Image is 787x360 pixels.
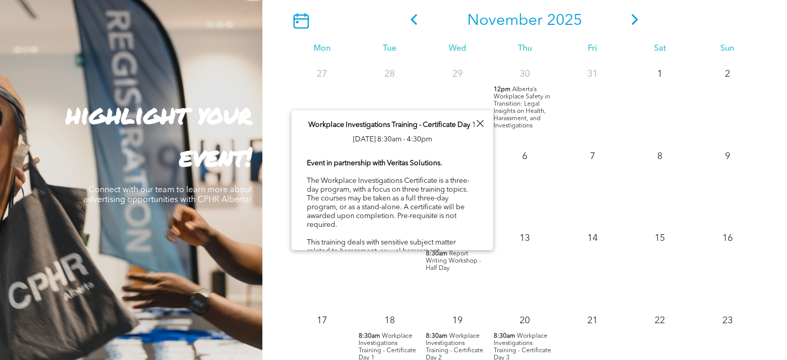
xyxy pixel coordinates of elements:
div: Fri [558,44,626,54]
div: Thu [491,44,559,54]
span: Connect with our team to learn more about advertising opportunities with CPHR Alberta! [83,186,252,204]
p: 22 [650,311,669,330]
p: 13 [515,229,534,248]
span: 2025 [547,13,582,28]
p: 8 [650,147,669,166]
span: Report Writing Workshop - Half Day [426,251,481,271]
span: Workplace Investigations Training - Certificate Day 1 [308,121,476,128]
p: 18 [380,311,399,330]
p: 27 [313,65,331,83]
div: Tue [356,44,424,54]
span: 8:30am [494,333,515,340]
span: November [467,13,543,28]
p: 29 [448,65,466,83]
p: 15 [650,229,669,248]
span: 8:30am [359,333,380,340]
p: 20 [515,311,534,330]
p: 19 [448,311,466,330]
span: 12pm [494,86,511,93]
span: [DATE] 8:30am - 4:30pm [353,136,432,143]
p: 6 [515,147,534,166]
strong: highlight your event! [66,95,252,175]
span: 8:30am [426,333,448,340]
div: Wed [423,44,491,54]
span: Alberta’s Workplace Safety in Transition: Legal Insights on Health, Harassment, and Investigations [494,87,550,129]
p: 16 [718,229,737,248]
div: Sun [693,44,761,54]
p: 23 [718,311,737,330]
p: 1 [650,65,669,83]
p: 14 [583,229,602,248]
div: Mon [288,44,356,54]
p: 7 [583,147,602,166]
p: 31 [583,65,602,83]
p: 21 [583,311,602,330]
p: 17 [313,311,331,330]
b: Event in partnership with Veritas Solutions. [307,160,442,167]
span: 8:30am [426,250,448,257]
p: 2 [718,65,737,83]
div: Sat [626,44,694,54]
p: 9 [718,147,737,166]
p: 28 [380,65,399,83]
p: 30 [515,65,534,83]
